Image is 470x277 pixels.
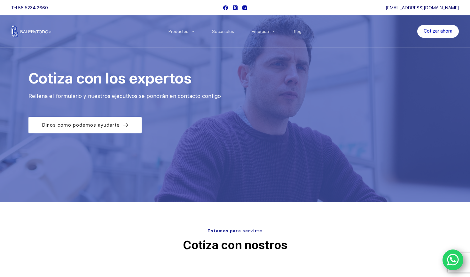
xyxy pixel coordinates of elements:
p: Cotiza con nostros [24,237,447,253]
a: 55 5234 2660 [18,5,48,10]
nav: Menu Principal [160,15,310,47]
a: Dinos cómo podemos ayudarte [28,117,142,133]
a: Instagram [242,5,247,10]
a: Cotizar ahora [417,25,459,38]
img: Balerytodo [11,25,51,37]
span: Tel. [11,5,48,10]
a: Facebook [223,5,228,10]
a: X (Twitter) [233,5,238,10]
a: WhatsApp [443,249,464,271]
span: Cotiza con los expertos [28,69,192,87]
a: [EMAIL_ADDRESS][DOMAIN_NAME] [386,5,459,10]
span: Rellena el formulario y nuestros ejecutivos se pondrán en contacto contigo [28,93,221,99]
span: Dinos cómo podemos ayudarte [42,121,120,129]
span: Estamos para servirte [208,228,262,233]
